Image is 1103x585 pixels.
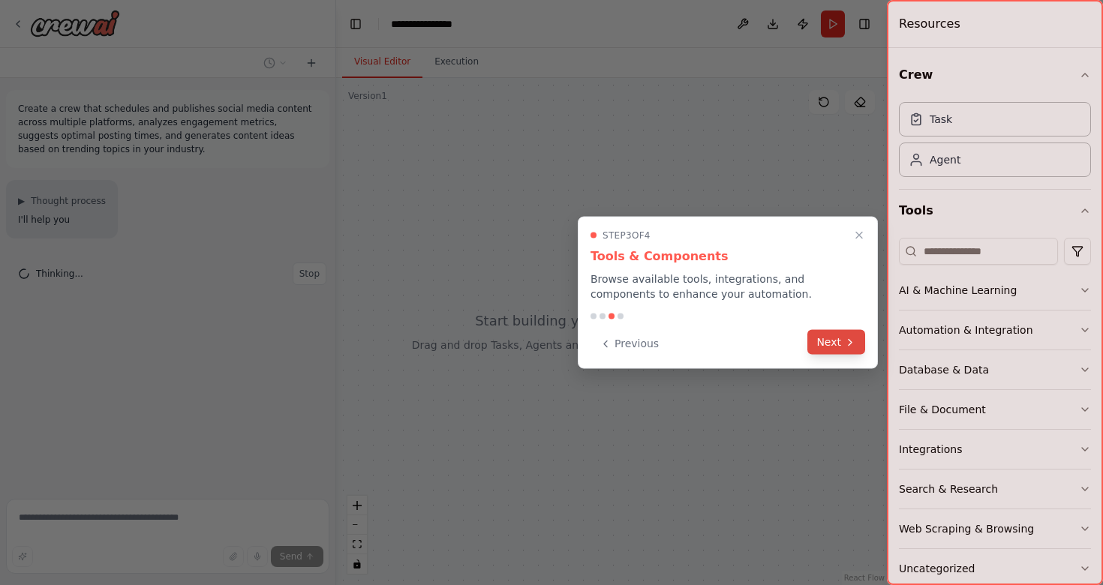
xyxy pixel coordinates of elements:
[850,226,868,244] button: Close walkthrough
[591,247,865,265] h3: Tools & Components
[603,229,651,241] span: Step 3 of 4
[345,13,366,34] button: Hide left sidebar
[807,330,865,355] button: Next
[591,271,865,301] p: Browse available tools, integrations, and components to enhance your automation.
[591,331,668,356] button: Previous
